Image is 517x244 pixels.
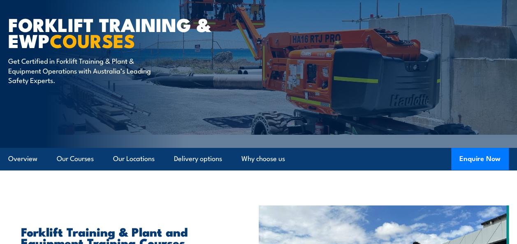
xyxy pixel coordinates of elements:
[174,148,222,170] a: Delivery options
[451,148,509,170] button: Enquire Now
[8,56,158,85] p: Get Certified in Forklift Training & Plant & Equipment Operations with Australia’s Leading Safety...
[57,148,94,170] a: Our Courses
[8,16,211,48] h1: Forklift Training & EWP
[241,148,285,170] a: Why choose us
[8,148,37,170] a: Overview
[113,148,155,170] a: Our Locations
[50,26,135,54] strong: COURSES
